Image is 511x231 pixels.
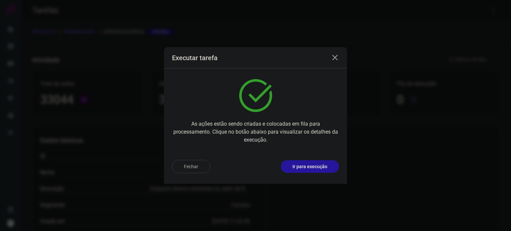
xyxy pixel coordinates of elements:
[172,120,339,144] p: As ações estão sendo criadas e colocadas em fila para processamento. Clique no botão abaixo para ...
[239,79,272,112] img: verified.svg
[172,54,218,62] h3: Executar tarefa
[172,160,210,173] button: Fechar
[281,160,339,173] button: Ir para execução
[292,163,327,170] p: Ir para execução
